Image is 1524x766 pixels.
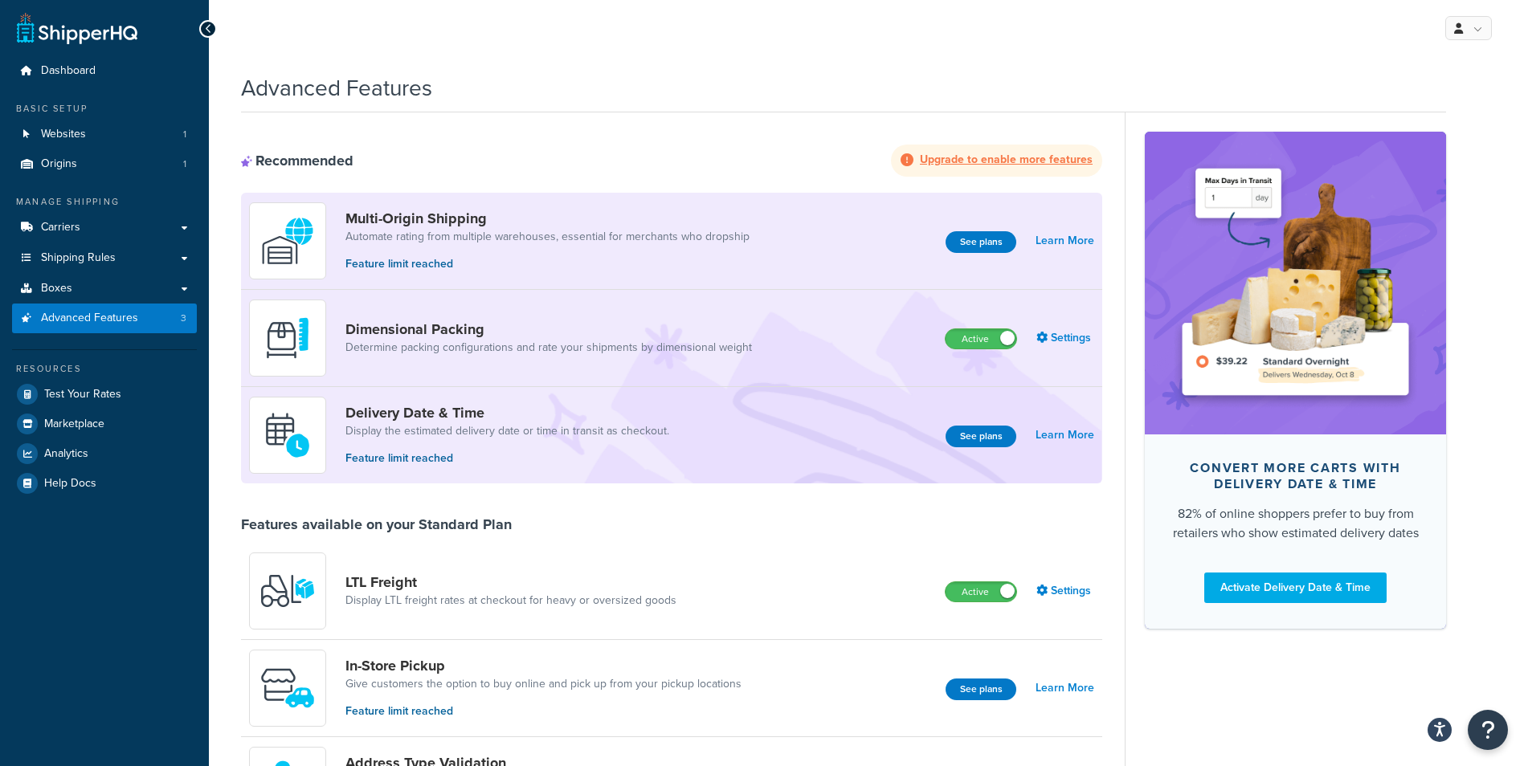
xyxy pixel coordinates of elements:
span: Origins [41,157,77,171]
a: Advanced Features3 [12,304,197,333]
a: Activate Delivery Date & Time [1204,572,1387,603]
img: feature-image-ddt-36eae7f7280da8017bfb280eaccd9c446f90b1fe08728e4019434db127062ab4.png [1169,156,1422,409]
div: Resources [12,362,197,376]
li: Websites [12,120,197,149]
button: See plans [946,231,1016,253]
a: Learn More [1036,424,1094,446]
a: Give customers the option to buy online and pick up from your pickup locations [345,676,742,692]
a: Help Docs [12,469,197,498]
a: Multi-Origin Shipping [345,210,750,227]
img: DTVBYsAAAAAASUVORK5CYII= [259,310,316,366]
div: Manage Shipping [12,195,197,209]
a: Marketplace [12,409,197,438]
a: In-Store Pickup [345,657,742,674]
strong: Upgrade to enable more features [920,151,1093,168]
a: Display LTL freight rates at checkout for heavy or oversized goods [345,593,676,609]
div: Recommended [241,152,353,169]
a: Carriers [12,213,197,242]
img: wfgcfpwTIucLEAAAAASUVORK5CYII= [259,660,316,716]
div: Basic Setup [12,102,197,116]
a: Automate rating from multiple warehouses, essential for merchants who dropship [345,229,750,245]
img: y79ZsPf0fXUFUhFXDzUgf+ktZg5F2+ohG75+v3d2s1D9TjoU8PiyCIluIjV41seZevKCRuEjTPPOKHJsQcmKCXGdfprl3L4q7... [259,563,316,619]
div: Convert more carts with delivery date & time [1171,460,1420,492]
label: Active [946,582,1016,601]
a: Display the estimated delivery date or time in transit as checkout. [345,423,669,439]
a: LTL Freight [345,573,676,591]
a: Boxes [12,274,197,304]
button: See plans [946,678,1016,700]
img: WatD5o0RtDAAAAAElFTkSuQmCC [259,213,316,269]
button: See plans [946,426,1016,447]
a: Learn More [1036,677,1094,699]
span: Test Your Rates [44,388,121,401]
span: 3 [181,312,186,325]
li: Advanced Features [12,304,197,333]
a: Shipping Rules [12,243,197,273]
span: 1 [183,157,186,171]
span: Advanced Features [41,312,138,325]
h1: Advanced Features [241,72,432,104]
a: Dimensional Packing [345,320,752,338]
span: Marketplace [44,418,104,431]
p: Feature limit reached [345,255,750,273]
a: Delivery Date & Time [345,404,669,422]
span: Help Docs [44,477,96,491]
span: Analytics [44,447,88,461]
span: Dashboard [41,64,96,78]
a: Analytics [12,439,197,468]
p: Feature limit reached [345,703,742,720]
label: Active [946,329,1016,348]
img: gfkeb5ejjkALwAAAABJRU5ErkJggg== [259,407,316,463]
p: Feature limit reached [345,450,669,467]
span: Carriers [41,221,80,234]
div: 82% of online shoppers prefer to buy from retailers who show estimated delivery dates [1171,504,1420,543]
span: Shipping Rules [41,251,116,265]
button: Open Resource Center [1468,710,1508,750]
a: Test Your Rates [12,380,197,409]
li: Origins [12,149,197,179]
a: Dashboard [12,56,197,86]
a: Settings [1036,580,1094,602]
a: Websites1 [12,120,197,149]
a: Origins1 [12,149,197,179]
div: Features available on your Standard Plan [241,515,512,533]
a: Determine packing configurations and rate your shipments by dimensional weight [345,340,752,356]
span: Boxes [41,282,72,295]
a: Settings [1036,327,1094,349]
span: 1 [183,128,186,141]
span: Websites [41,128,86,141]
a: Learn More [1036,230,1094,252]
